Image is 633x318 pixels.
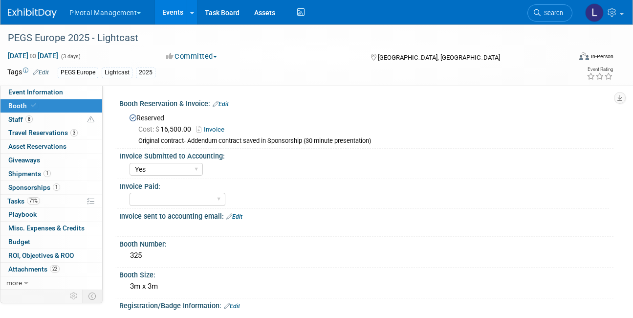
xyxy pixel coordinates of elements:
[8,88,63,96] span: Event Information
[8,238,30,246] span: Budget
[0,167,102,181] a: Shipments1
[6,279,22,287] span: more
[0,140,102,153] a: Asset Reservations
[58,68,98,78] div: PEGS Europe
[213,101,229,108] a: Edit
[53,183,60,191] span: 1
[0,99,102,113] a: Booth
[70,129,78,136] span: 3
[0,276,102,290] a: more
[28,52,38,60] span: to
[541,9,563,17] span: Search
[87,115,94,124] span: Potential Scheduling Conflict -- at least one attendee is tagged in another overlapping event.
[83,290,103,302] td: Toggle Event Tabs
[196,126,229,133] a: Invoice
[0,113,102,126] a: Staff8
[7,51,59,60] span: [DATE] [DATE]
[0,126,102,139] a: Travel Reservations3
[119,298,613,311] div: Registration/Badge Information:
[0,195,102,208] a: Tasks71%
[65,290,83,302] td: Personalize Event Tab Strip
[8,170,51,178] span: Shipments
[120,149,609,161] div: Invoice Submitted to Accounting:
[8,183,60,191] span: Sponsorships
[163,51,221,62] button: Committed
[127,248,606,263] div: 325
[119,96,613,109] div: Booth Reservation & Invoice:
[378,54,500,61] span: [GEOGRAPHIC_DATA], [GEOGRAPHIC_DATA]
[60,53,81,60] span: (3 days)
[50,265,60,273] span: 22
[0,222,102,235] a: Misc. Expenses & Credits
[31,103,36,108] i: Booth reservation complete
[579,52,589,60] img: Format-Inperson.png
[7,197,40,205] span: Tasks
[119,268,613,280] div: Booth Size:
[102,68,132,78] div: Lightcast
[0,235,102,249] a: Budget
[0,208,102,221] a: Playbook
[138,137,606,145] div: Original contract- Addendum contract saved in Sponsorship (30 minute presentation)
[0,154,102,167] a: Giveaways
[138,125,195,133] span: 16,500.00
[8,129,78,136] span: Travel Reservations
[226,213,242,220] a: Edit
[8,8,57,18] img: ExhibitDay
[8,210,37,218] span: Playbook
[119,209,613,222] div: Invoice sent to accounting email:
[0,263,102,276] a: Attachments22
[8,156,40,164] span: Giveaways
[127,111,606,145] div: Reserved
[0,86,102,99] a: Event Information
[0,181,102,194] a: Sponsorships1
[7,67,49,78] td: Tags
[33,69,49,76] a: Edit
[590,53,613,60] div: In-Person
[524,51,613,66] div: Event Format
[25,115,33,123] span: 8
[527,4,572,22] a: Search
[585,3,604,22] img: Leslie Pelton
[8,224,85,232] span: Misc. Expenses & Credits
[587,67,613,72] div: Event Rating
[8,265,60,273] span: Attachments
[8,115,33,123] span: Staff
[8,142,66,150] span: Asset Reservations
[8,251,74,259] span: ROI, Objectives & ROO
[224,303,240,310] a: Edit
[127,279,606,294] div: 3m x 3m
[8,102,38,110] span: Booth
[120,179,609,191] div: Invoice Paid:
[138,125,160,133] span: Cost: $
[119,237,613,249] div: Booth Number:
[136,68,155,78] div: 2025
[44,170,51,177] span: 1
[27,197,40,204] span: 71%
[4,29,562,47] div: PEGS Europe 2025 - Lightcast
[0,249,102,262] a: ROI, Objectives & ROO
